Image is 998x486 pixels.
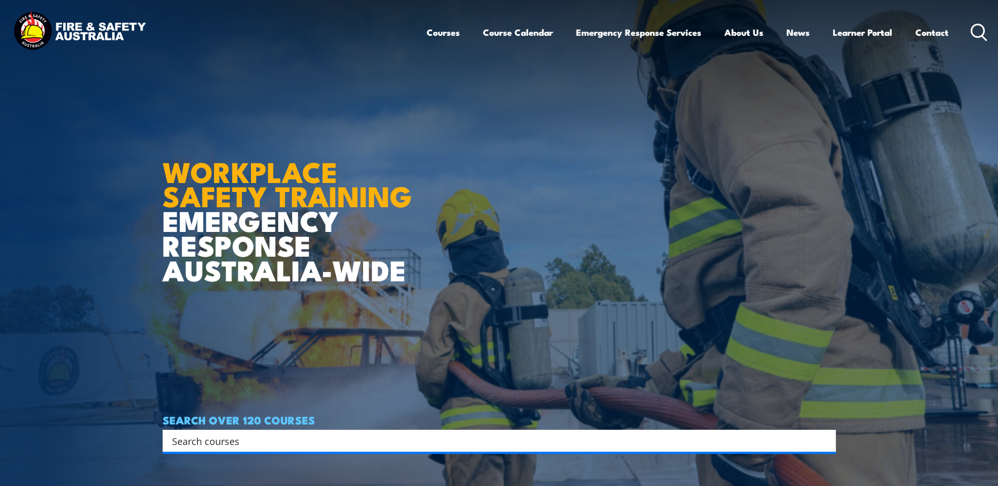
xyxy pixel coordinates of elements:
a: Courses [427,18,460,46]
form: Search form [174,433,815,448]
strong: WORKPLACE SAFETY TRAINING [163,149,412,217]
h1: EMERGENCY RESPONSE AUSTRALIA-WIDE [163,133,420,282]
a: About Us [724,18,763,46]
h4: SEARCH OVER 120 COURSES [163,414,836,426]
a: News [787,18,810,46]
button: Search magnifier button [818,433,832,448]
input: Search input [172,433,813,449]
a: Learner Portal [833,18,892,46]
a: Contact [915,18,949,46]
a: Course Calendar [483,18,553,46]
a: Emergency Response Services [576,18,701,46]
